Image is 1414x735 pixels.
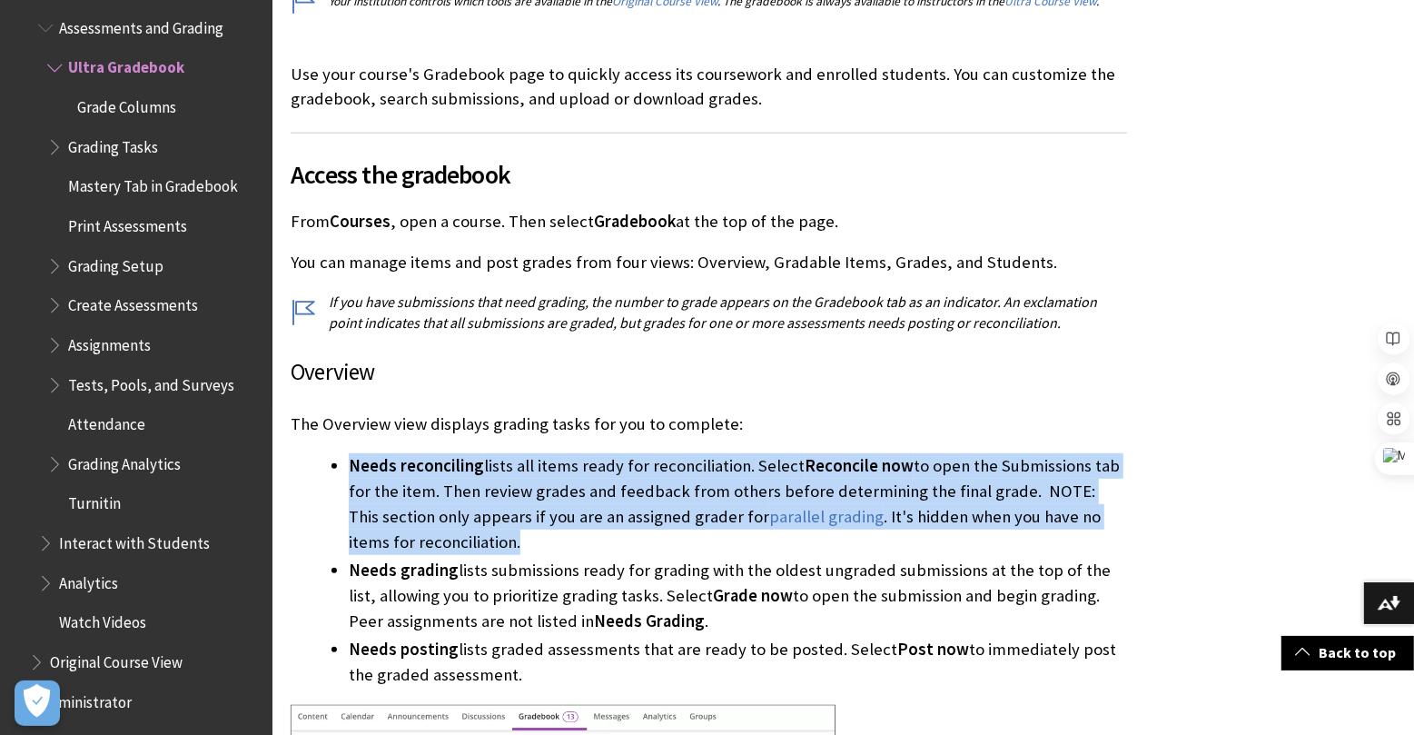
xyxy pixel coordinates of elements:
[68,53,184,77] span: Ultra Gradebook
[769,506,884,528] a: parallel grading
[68,449,181,473] span: Grading Analytics
[50,647,183,671] span: Original Course View
[68,409,145,433] span: Attendance
[68,211,187,235] span: Print Assessments
[291,355,1127,390] h3: Overview
[805,455,914,476] span: Reconcile now
[59,568,118,592] span: Analytics
[291,63,1127,110] p: Use your course's Gradebook page to quickly access its coursework and enrolled students. You can ...
[713,585,793,606] span: Grade now
[68,172,238,196] span: Mastery Tab in Gradebook
[68,330,151,354] span: Assignments
[330,211,391,232] span: Courses
[68,132,158,156] span: Grading Tasks
[349,558,1127,634] li: lists submissions ready for grading with the oldest ungraded submissions at the top of the list, ...
[594,211,676,232] span: Gradebook
[68,370,234,394] span: Tests, Pools, and Surveys
[349,637,1127,688] li: lists graded assessments that are ready to be posted. Select to immediately post the graded asses...
[291,155,1127,194] span: Access the gradebook
[41,687,132,711] span: Administrator
[349,455,484,476] span: Needs reconciling
[349,639,459,660] span: Needs posting
[15,680,60,726] button: Open Preferences
[68,489,121,513] span: Turnitin
[1281,636,1414,670] a: Back to top
[59,608,146,632] span: Watch Videos
[349,453,1127,555] li: lists all items ready for reconciliation. Select to open the Submissions tab for the item. Then r...
[77,92,176,116] span: Grade Columns
[68,251,163,275] span: Grading Setup
[291,292,1127,333] p: If you have submissions that need grading, the number to grade appears on the Gradebook tab as an...
[59,528,210,552] span: Interact with Students
[291,412,1127,436] p: The Overview view displays grading tasks for you to complete:
[291,251,1127,274] p: You can manage items and post grades from four views: Overview, Gradable Items, Grades, and Stude...
[594,611,705,631] span: Needs Grading
[349,560,459,581] span: Needs grading
[68,290,198,314] span: Create Assessments
[291,210,1127,233] p: From , open a course. Then select at the top of the page.
[897,639,969,660] span: Post now
[59,13,223,37] span: Assessments and Grading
